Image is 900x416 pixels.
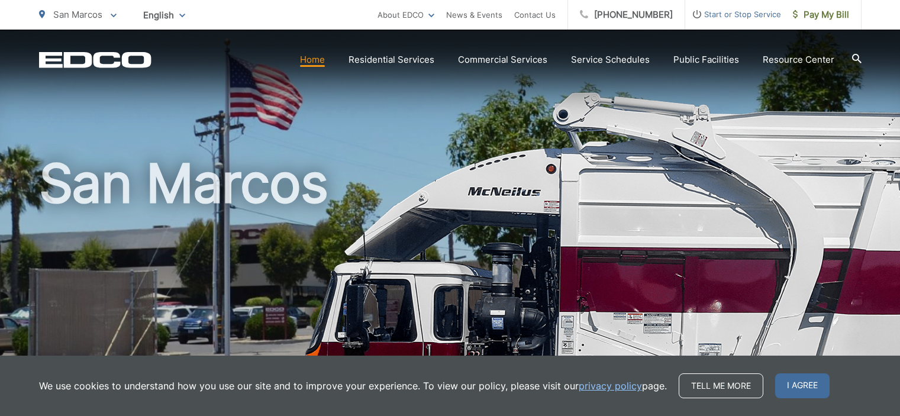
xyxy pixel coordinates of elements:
p: We use cookies to understand how you use our site and to improve your experience. To view our pol... [39,379,667,393]
a: EDCD logo. Return to the homepage. [39,51,151,68]
a: Home [300,53,325,67]
a: Resource Center [763,53,834,67]
a: Tell me more [679,373,763,398]
span: English [134,5,194,25]
span: San Marcos [53,9,102,20]
a: Commercial Services [458,53,547,67]
a: Service Schedules [571,53,650,67]
a: Contact Us [514,8,556,22]
a: About EDCO [378,8,434,22]
a: Residential Services [349,53,434,67]
a: privacy policy [579,379,642,393]
a: News & Events [446,8,502,22]
span: Pay My Bill [793,8,849,22]
a: Public Facilities [673,53,739,67]
span: I agree [775,373,830,398]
